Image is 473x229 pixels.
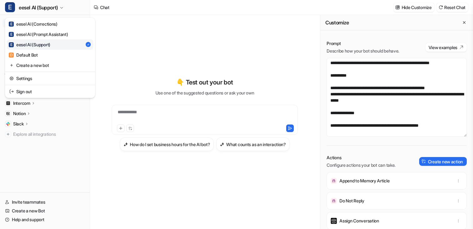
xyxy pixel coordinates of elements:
[7,86,93,97] a: Sign out
[5,2,15,12] span: E
[7,73,93,84] a: Settings
[9,52,38,58] div: Default Bot
[19,3,58,12] span: eesel AI (Support)
[9,42,14,47] span: E
[9,41,50,48] div: eesel AI (Support)
[9,53,14,58] span: D
[5,18,95,98] div: Eeesel AI (Support)
[9,31,68,38] div: eesel AI (Prompt Assistant)
[9,75,14,82] img: reset
[7,60,93,70] a: Create a new bot
[9,88,14,95] img: reset
[9,21,58,27] div: eesel AI (Corrections)
[9,22,14,27] span: E
[9,62,14,69] img: reset
[9,32,14,37] span: E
